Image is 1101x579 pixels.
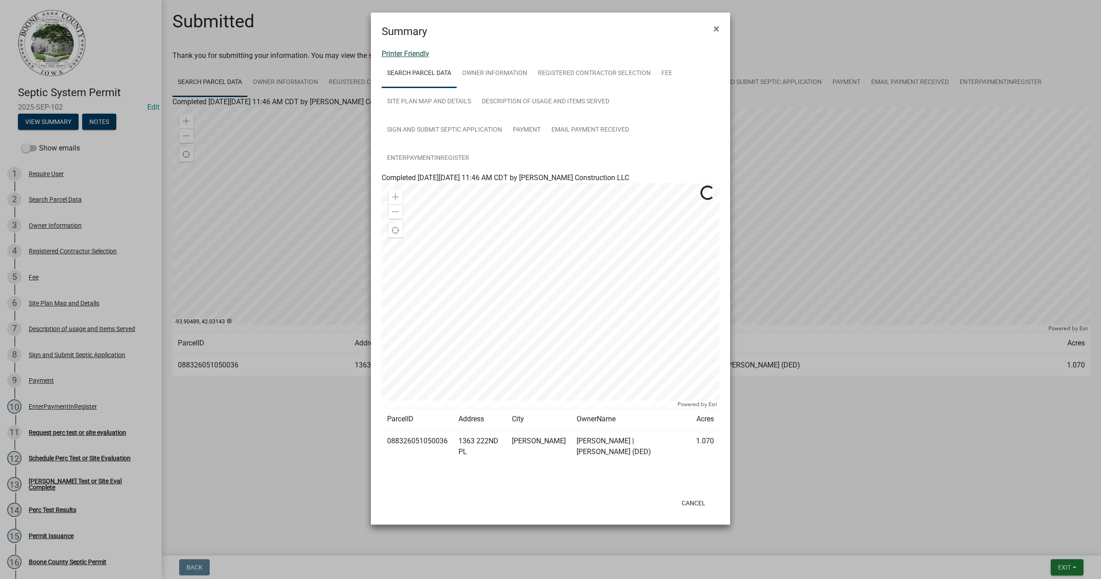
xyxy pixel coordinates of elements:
td: 1.070 [691,430,719,463]
td: OwnerName [571,408,691,430]
span: Completed [DATE][DATE] 11:46 AM CDT by [PERSON_NAME] Construction LLC [382,173,629,182]
td: [PERSON_NAME] | [PERSON_NAME] (DED) [571,430,691,463]
a: Esri [709,401,717,407]
div: Zoom out [388,204,403,219]
a: Email Payment Received [546,116,634,145]
button: Close [706,16,727,41]
span: × [713,22,719,35]
a: Description of usage and Items Served [476,88,615,116]
td: 1363 222ND PL [453,430,506,463]
td: City [506,408,571,430]
a: Payment [507,116,546,145]
a: Owner Information [457,59,533,88]
div: Find my location [388,223,403,238]
a: Sign and Submit Septic Application [382,116,507,145]
td: Address [453,408,506,430]
td: 088326051050036 [382,430,453,463]
td: [PERSON_NAME] [506,430,571,463]
td: Acres [691,408,719,430]
a: EnterPaymentInRegister [382,144,475,173]
a: Registered Contractor Selection [533,59,656,88]
h4: Summary [382,23,427,40]
div: Powered by [675,401,719,408]
a: Printer Friendly [382,49,429,58]
td: ParcelID [382,408,453,430]
a: Search Parcel Data [382,59,457,88]
button: Cancel [674,495,713,511]
a: Fee [656,59,678,88]
div: Zoom in [388,190,403,204]
a: Site Plan Map and Details [382,88,476,116]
